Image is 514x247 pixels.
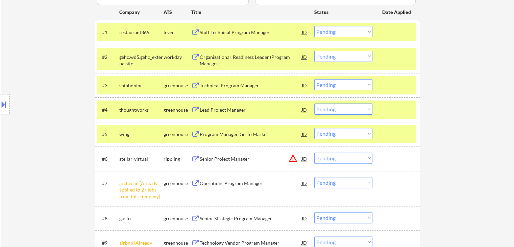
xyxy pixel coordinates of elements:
[102,215,114,222] div: #8
[200,215,302,222] div: Senior Strategic Program Manager
[164,131,191,138] div: greenhouse
[164,180,191,187] div: greenhouse
[164,29,191,36] div: lever
[119,180,164,200] div: archer56 [Already applied to 2+ jobs from this company]
[119,9,164,16] div: Company
[119,29,164,36] div: restaurant365
[164,240,191,246] div: greenhouse
[301,177,308,189] div: JD
[200,82,302,89] div: Technical Program Manager
[200,180,302,187] div: Operations Program Manager
[164,107,191,113] div: greenhouse
[119,82,164,89] div: shipbobinc
[191,9,308,16] div: Title
[314,6,372,18] div: Status
[288,154,298,163] button: warning_amber
[102,180,114,187] div: #7
[301,104,308,116] div: JD
[200,156,302,162] div: Senior Project Manager
[382,9,412,16] div: Date Applied
[200,240,302,246] div: Technology Vendor Program Manager
[301,26,308,38] div: JD
[164,54,191,61] div: workday
[164,215,191,222] div: greenhouse
[119,54,164,67] div: gehc.wd5.gehc_externalsite
[301,51,308,63] div: JD
[200,54,302,67] div: Organizational Readiness Leader (Program Manager)
[119,107,164,113] div: thoughtworks
[301,153,308,165] div: JD
[301,79,308,91] div: JD
[301,212,308,224] div: JD
[164,9,191,16] div: ATS
[164,156,191,162] div: rippling
[200,29,302,36] div: Staff Technical Program Manager
[301,128,308,140] div: JD
[102,240,114,246] div: #9
[119,215,164,222] div: gusto
[102,29,114,36] div: #1
[200,107,302,113] div: Lead Project Manager
[119,131,164,138] div: wing
[164,82,191,89] div: greenhouse
[200,131,302,138] div: Program Manager, Go To Market
[119,156,164,162] div: stellar-virtual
